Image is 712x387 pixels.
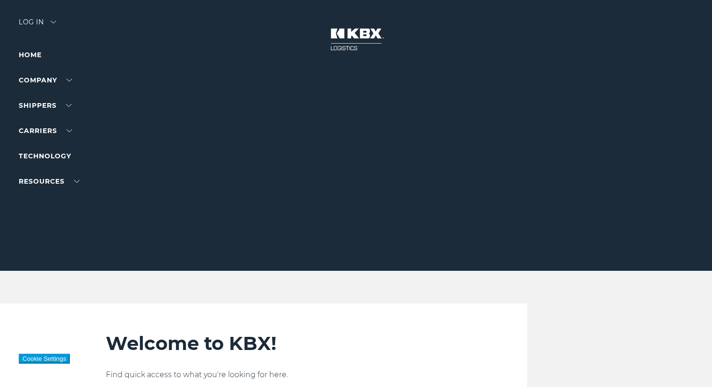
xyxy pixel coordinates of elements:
[106,332,490,355] h2: Welcome to KBX!
[19,51,42,59] a: Home
[19,19,56,32] div: Log in
[19,127,72,135] a: Carriers
[19,152,71,160] a: Technology
[51,21,56,23] img: arrow
[19,76,72,84] a: Company
[19,354,70,364] button: Cookie Settings
[19,101,72,110] a: SHIPPERS
[106,369,490,380] p: Find quick access to what you're looking for here.
[19,177,80,186] a: RESOURCES
[321,19,391,60] img: kbx logo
